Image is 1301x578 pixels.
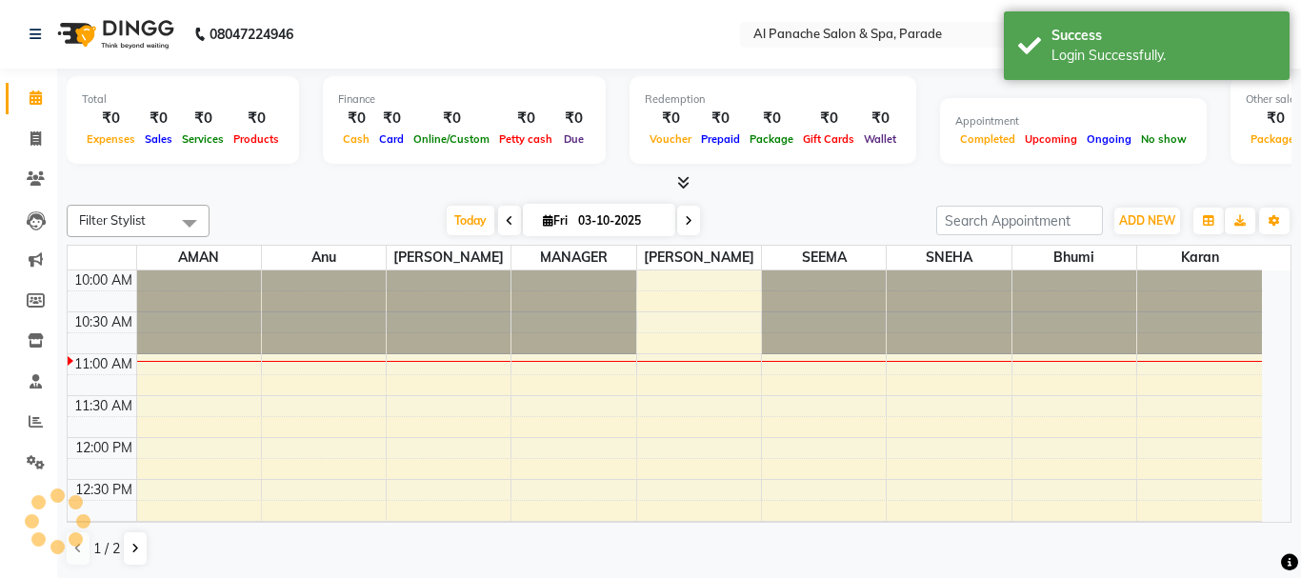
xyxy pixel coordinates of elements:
div: ₹0 [557,108,590,130]
span: Gift Cards [798,132,859,146]
span: Products [229,132,284,146]
span: Karan [1137,246,1262,269]
span: Voucher [645,132,696,146]
input: Search Appointment [936,206,1103,235]
div: ₹0 [140,108,177,130]
span: Due [559,132,589,146]
div: Finance [338,91,590,108]
div: 12:30 PM [71,480,136,500]
button: ADD NEW [1114,208,1180,234]
div: Success [1051,26,1275,46]
div: 10:30 AM [70,312,136,332]
span: [PERSON_NAME] [637,246,761,269]
span: Completed [955,132,1020,146]
div: ₹0 [177,108,229,130]
span: Cash [338,132,374,146]
div: 11:30 AM [70,396,136,416]
div: ₹0 [798,108,859,130]
span: AMAN [137,246,261,269]
span: MANAGER [511,246,635,269]
div: Redemption [645,91,901,108]
span: Petty cash [494,132,557,146]
span: Fri [538,213,572,228]
span: 1 / 2 [93,539,120,559]
span: Expenses [82,132,140,146]
span: Card [374,132,409,146]
span: Wallet [859,132,901,146]
div: ₹0 [696,108,745,130]
b: 08047224946 [210,8,293,61]
span: No show [1136,132,1191,146]
span: Ongoing [1082,132,1136,146]
div: ₹0 [338,108,374,130]
div: ₹0 [374,108,409,130]
div: Login Successfully. [1051,46,1275,66]
div: ₹0 [645,108,696,130]
span: Package [745,132,798,146]
span: SEEMA [762,246,886,269]
span: Services [177,132,229,146]
span: Anu [262,246,386,269]
div: 12:00 PM [71,438,136,458]
span: Filter Stylist [79,212,146,228]
div: ₹0 [859,108,901,130]
span: Prepaid [696,132,745,146]
span: Upcoming [1020,132,1082,146]
div: ₹0 [409,108,494,130]
span: Sales [140,132,177,146]
span: Today [447,206,494,235]
div: 10:00 AM [70,270,136,290]
div: ₹0 [745,108,798,130]
span: Bhumi [1012,246,1136,269]
div: 11:00 AM [70,354,136,374]
span: Online/Custom [409,132,494,146]
div: ₹0 [229,108,284,130]
div: 1:00 PM [79,522,136,542]
div: ₹0 [82,108,140,130]
input: 2025-10-03 [572,207,668,235]
span: ADD NEW [1119,213,1175,228]
div: Appointment [955,113,1191,130]
span: [PERSON_NAME] [387,246,510,269]
span: SNEHA [887,246,1011,269]
div: Total [82,91,284,108]
div: ₹0 [494,108,557,130]
img: logo [49,8,179,61]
